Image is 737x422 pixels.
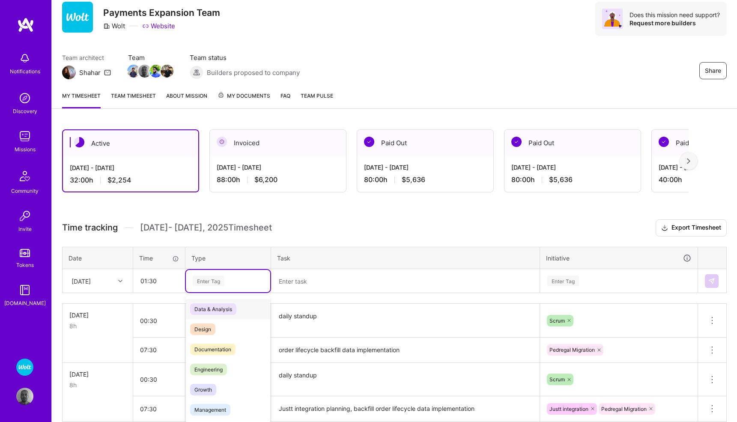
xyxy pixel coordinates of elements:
[13,107,37,116] div: Discovery
[69,380,126,389] div: 8h
[14,388,36,405] a: User Avatar
[190,344,236,355] span: Documentation
[699,62,727,79] button: Share
[69,311,126,320] div: [DATE]
[62,53,111,62] span: Team architect
[661,224,668,233] i: icon Download
[549,406,588,412] span: Justt integration
[602,9,623,29] img: Avatar
[138,65,151,78] img: Team Member Avatar
[511,163,634,172] div: [DATE] - [DATE]
[62,2,93,33] img: Company Logo
[271,247,540,269] th: Task
[364,137,374,147] img: Paid Out
[161,65,173,78] img: Team Member Avatar
[708,278,715,284] img: Submit
[364,175,486,184] div: 80:00 h
[133,309,185,332] input: HH:MM
[549,175,573,184] span: $5,636
[11,186,39,195] div: Community
[402,175,425,184] span: $5,636
[20,249,30,257] img: tokens
[217,163,339,172] div: [DATE] - [DATE]
[127,65,140,78] img: Team Member Avatar
[103,7,220,18] h3: Payments Expansion Team
[118,279,122,283] i: icon Chevron
[103,21,125,30] div: Wolt
[79,68,101,77] div: Shahar
[301,93,333,99] span: Team Pulse
[139,254,179,263] div: Time
[17,17,34,33] img: logo
[254,175,277,184] span: $6,200
[272,338,539,362] textarea: order lifecycle backfill data implementation
[190,364,227,375] span: Engineering
[190,384,216,395] span: Growth
[210,130,346,156] div: Invoiced
[272,305,539,337] textarea: daily standup
[280,91,290,108] a: FAQ
[63,247,133,269] th: Date
[15,145,36,154] div: Missions
[128,53,173,62] span: Team
[185,247,271,269] th: Type
[10,67,40,76] div: Notifications
[104,69,111,76] i: icon Mail
[301,91,333,108] a: Team Pulse
[134,269,185,292] input: HH:MM
[16,90,33,107] img: discovery
[504,130,641,156] div: Paid Out
[166,91,207,108] a: About Mission
[549,347,595,353] span: Pedregal Migration
[62,91,101,108] a: My timesheet
[72,276,91,285] div: [DATE]
[107,176,131,185] span: $2,254
[357,130,493,156] div: Paid Out
[193,274,224,287] div: Enter Tag
[656,219,727,236] button: Export Timesheet
[190,66,203,79] img: Builders proposed to company
[218,91,270,101] span: My Documents
[69,321,126,330] div: 8h
[547,274,579,287] div: Enter Tag
[549,317,565,324] span: Scrum
[190,323,215,335] span: Design
[150,64,161,78] a: Team Member Avatar
[272,397,539,421] textarea: Justt integration planning, backfill order lifecycle data implementation
[16,260,34,269] div: Tokens
[16,50,33,67] img: bell
[687,158,690,164] img: right
[659,137,669,147] img: Paid Out
[128,64,139,78] a: Team Member Avatar
[161,64,173,78] a: Team Member Avatar
[705,66,721,75] span: Share
[62,66,76,79] img: Team Architect
[70,176,191,185] div: 32:00 h
[74,137,84,147] img: Active
[139,64,150,78] a: Team Member Avatar
[133,398,185,420] input: HH:MM
[218,91,270,108] a: My Documents
[18,224,32,233] div: Invite
[16,207,33,224] img: Invite
[16,359,33,376] img: Wolt - Fintech: Payments Expansion Team
[4,299,46,308] div: [DOMAIN_NAME]
[190,404,230,416] span: Management
[217,175,339,184] div: 88:00 h
[14,359,36,376] a: Wolt - Fintech: Payments Expansion Team
[103,23,110,30] i: icon CompanyGray
[272,364,539,396] textarea: daily standup
[364,163,486,172] div: [DATE] - [DATE]
[111,91,156,108] a: Team timesheet
[70,163,191,172] div: [DATE] - [DATE]
[62,222,118,233] span: Time tracking
[140,222,272,233] span: [DATE] - [DATE] , 2025 Timesheet
[511,137,522,147] img: Paid Out
[549,376,565,383] span: Scrum
[190,303,236,315] span: Data & Analysis
[15,166,35,186] img: Community
[546,253,692,263] div: Initiative
[207,68,300,77] span: Builders proposed to company
[16,388,33,405] img: User Avatar
[142,21,175,30] a: Website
